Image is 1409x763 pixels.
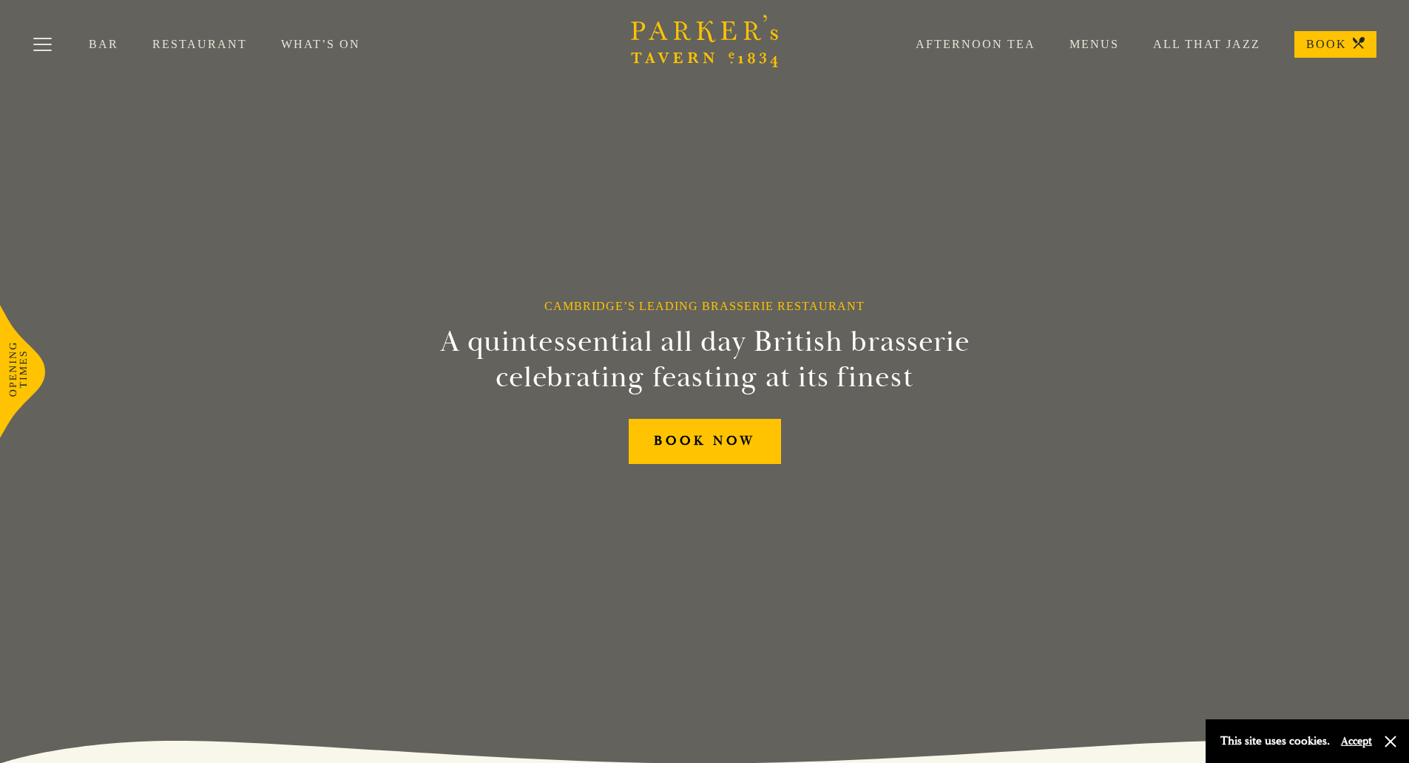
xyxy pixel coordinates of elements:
h1: Cambridge’s Leading Brasserie Restaurant [544,299,865,313]
p: This site uses cookies. [1220,730,1330,752]
h2: A quintessential all day British brasserie celebrating feasting at its finest [368,324,1042,395]
button: Accept [1341,734,1372,748]
button: Close and accept [1383,734,1398,749]
a: BOOK NOW [629,419,781,464]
